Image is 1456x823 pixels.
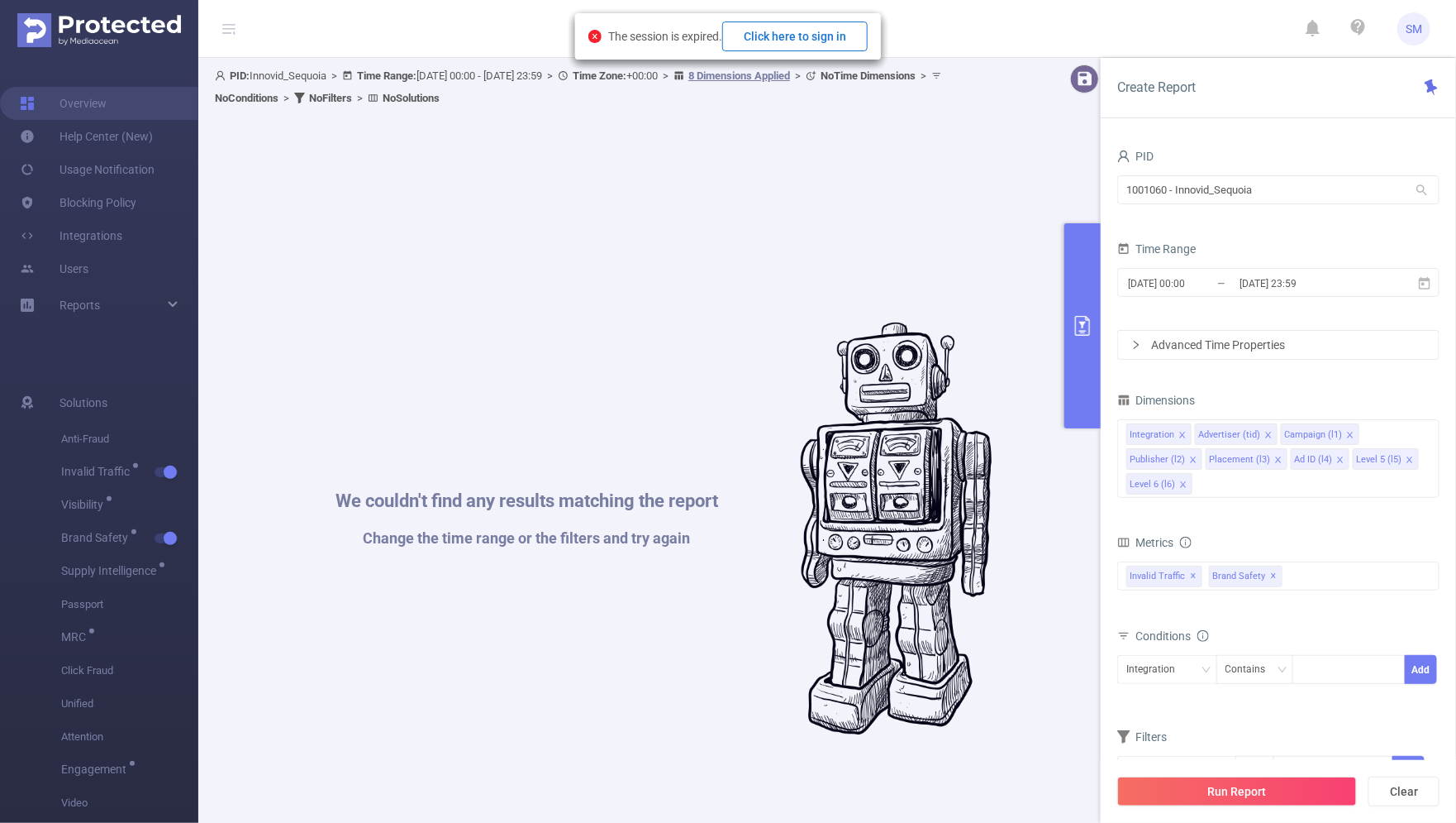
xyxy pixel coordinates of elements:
u: 8 Dimensions Applied [688,69,790,82]
span: > [352,92,368,104]
button: Run Report [1117,777,1357,806]
span: Dimensions [1117,394,1195,407]
span: Invalid Traffic [61,466,136,477]
i: icon: close [1264,431,1273,441]
span: Passport [61,588,198,621]
i: icon: close [1274,456,1282,466]
li: Campaign (l1) [1281,423,1359,445]
span: Invalid Traffic [1126,566,1202,587]
i: icon: down [1278,665,1287,677]
li: Ad ID (l4) [1291,448,1349,470]
img: Protected Media [17,13,181,47]
i: icon: close [1189,456,1197,466]
span: Video [61,787,198,820]
span: Conditions [1135,629,1209,643]
a: Reports [59,289,100,322]
a: Blocking Policy [20,186,136,219]
span: Brand Safety [1209,566,1282,587]
li: Advertiser (tid) [1195,423,1278,445]
span: Unified [61,687,198,720]
span: MRC [61,631,92,643]
span: Supply Intelligence [61,565,162,577]
span: > [542,69,558,82]
span: > [916,69,931,82]
span: Click Fraud [61,654,198,687]
li: Level 5 (l5) [1353,448,1419,470]
span: Metrics [1117,536,1173,549]
span: Anti-Fraud [61,423,198,456]
div: Advertiser (tid) [1198,424,1260,446]
span: Attention [61,720,198,754]
b: No Time Dimensions [821,69,916,82]
a: Integrations [20,219,122,252]
i: icon: user [1117,150,1130,163]
i: icon: close [1336,456,1344,466]
div: ≥ [1244,757,1262,784]
span: > [326,69,342,82]
span: SM [1406,12,1422,45]
span: Engagement [61,763,132,775]
b: No Filters [309,92,352,104]
span: Filters [1117,730,1167,744]
i: icon: close-circle [588,30,602,43]
button: Click here to sign in [722,22,868,51]
input: End date [1238,272,1372,294]
span: Time Range [1117,242,1196,256]
h1: We couldn't find any results matching the report [335,492,718,510]
span: > [658,69,673,82]
span: Visibility [61,499,109,510]
div: Placement (l3) [1209,449,1270,471]
span: Reports [59,299,100,312]
i: icon: info-circle [1180,537,1192,548]
button: Clear [1368,777,1439,806]
i: icon: info-circle [1197,630,1209,642]
span: ✕ [1271,567,1278,586]
li: Integration [1126,423,1192,445]
a: Overview [20,87,107,120]
i: icon: close [1178,431,1187,441]
div: Level 6 (l6) [1130,474,1175,495]
i: icon: right [1131,340,1141,350]
input: Start date [1126,272,1260,294]
div: Integration [1126,656,1187,683]
span: ✕ [1191,567,1197,586]
button: Add [1405,655,1437,684]
b: PID: [230,69,250,82]
div: icon: rightAdvanced Time Properties [1118,331,1439,359]
span: Brand Safety [61,532,134,543]
li: Level 6 (l6) [1126,473,1192,495]
i: icon: close [1406,456,1414,466]
div: Contains [1225,656,1278,683]
b: Time Range: [357,69,416,82]
i: icon: user [215,70,230,81]
li: Placement (l3) [1206,448,1287,470]
img: # [801,323,992,736]
a: Users [20,252,88,285]
span: Solutions [59,386,107,419]
div: Integration [1130,424,1174,446]
b: Time Zone: [573,69,626,82]
b: No Conditions [215,92,278,104]
div: Ad ID (l4) [1294,449,1332,471]
i: icon: close [1179,481,1187,490]
h1: Change the time range or the filters and try again [335,531,718,546]
a: Usage Notification [20,153,155,186]
span: Create Report [1117,79,1196,95]
i: icon: close [1346,431,1354,441]
span: The session is expired. [608,30,868,43]
span: > [278,92,294,104]
b: No Solutions [383,92,440,104]
a: Help Center (New) [20,120,153,153]
span: PID [1117,150,1154,163]
span: Innovid_Sequoia [DATE] 00:00 - [DATE] 23:59 +00:00 [215,69,946,104]
i: icon: down [1201,665,1211,677]
div: Level 5 (l5) [1356,449,1401,471]
li: Publisher (l2) [1126,448,1202,470]
span: > [790,69,806,82]
div: Campaign (l1) [1284,424,1342,446]
div: Publisher (l2) [1130,449,1185,471]
button: Add [1392,756,1425,785]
